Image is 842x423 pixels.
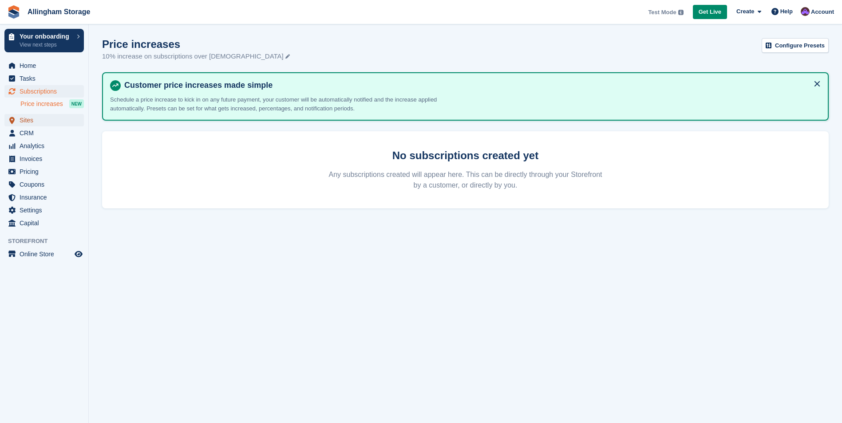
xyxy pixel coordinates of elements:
a: menu [4,127,84,139]
a: menu [4,204,84,216]
a: Configure Presets [762,38,829,53]
a: menu [4,59,84,72]
div: NEW [69,99,84,108]
span: CRM [20,127,73,139]
span: Subscriptions [20,85,73,98]
p: View next steps [20,41,72,49]
p: Any subscriptions created will appear here. This can be directly through your Storefront by a cus... [325,169,606,191]
a: Get Live [693,5,727,20]
span: Coupons [20,178,73,191]
a: menu [4,114,84,126]
p: Schedule a price increase to kick in on any future payment, your customer will be automatically n... [110,95,443,113]
a: menu [4,72,84,85]
span: Account [811,8,834,16]
img: icon-info-grey-7440780725fd019a000dd9b08b2336e03edf1995a4989e88bcd33f0948082b44.svg [678,10,684,15]
a: menu [4,178,84,191]
span: Sites [20,114,73,126]
img: stora-icon-8386f47178a22dfd0bd8f6a31ec36ba5ce8667c1dd55bd0f319d3a0aa187defe.svg [7,5,20,19]
span: Storefront [8,237,88,246]
a: menu [4,85,84,98]
span: Home [20,59,73,72]
a: menu [4,165,84,178]
p: 10% increase on subscriptions over [DEMOGRAPHIC_DATA] [102,51,290,62]
a: Price increases NEW [20,99,84,109]
span: Insurance [20,191,73,204]
span: Invoices [20,153,73,165]
span: Capital [20,217,73,229]
span: Tasks [20,72,73,85]
span: Online Store [20,248,73,260]
span: Settings [20,204,73,216]
img: Lewis Allingham [801,7,810,16]
p: Your onboarding [20,33,72,39]
span: Price increases [20,100,63,108]
span: Create [736,7,754,16]
a: Preview store [73,249,84,259]
span: Help [780,7,793,16]
a: menu [4,248,84,260]
a: menu [4,191,84,204]
h4: Customer price increases made simple [121,80,821,90]
span: Test Mode [648,8,676,17]
span: Pricing [20,165,73,178]
h1: Price increases [102,38,290,50]
a: menu [4,140,84,152]
span: Analytics [20,140,73,152]
a: menu [4,153,84,165]
a: Your onboarding View next steps [4,29,84,52]
a: Allingham Storage [24,4,94,19]
a: menu [4,217,84,229]
span: Get Live [699,8,721,16]
strong: No subscriptions created yet [392,149,538,161]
